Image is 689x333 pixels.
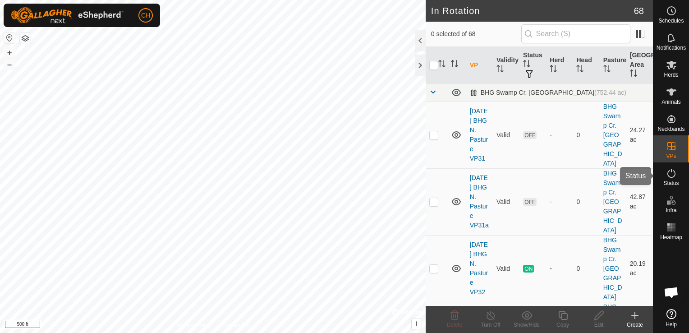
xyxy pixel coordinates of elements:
[573,168,599,235] td: 0
[470,174,489,229] a: [DATE] BHG N. Pasture VP31a
[11,7,124,23] img: Gallagher Logo
[664,72,678,78] span: Herds
[581,321,617,329] div: Edit
[493,47,519,84] th: Validity
[493,168,519,235] td: Valid
[657,126,684,132] span: Neckbands
[630,71,637,78] p-sorticon: Activate to sort
[658,279,685,306] div: Open chat
[509,321,545,329] div: Show/Hide
[550,130,569,140] div: -
[626,47,653,84] th: [GEOGRAPHIC_DATA] Area
[451,61,458,69] p-sorticon: Activate to sort
[521,24,630,43] input: Search (S)
[634,4,644,18] span: 68
[141,11,150,20] span: CH
[493,102,519,168] td: Valid
[657,45,686,51] span: Notifications
[523,265,534,273] span: ON
[666,208,676,213] span: Infra
[470,89,626,97] div: BHG Swamp Cr. [GEOGRAPHIC_DATA]
[603,103,622,167] a: BHG Swamp Cr. [GEOGRAPHIC_DATA]
[573,235,599,302] td: 0
[546,47,573,84] th: Herd
[523,61,530,69] p-sorticon: Activate to sort
[20,33,31,44] button: Map Layers
[663,180,679,186] span: Status
[493,235,519,302] td: Valid
[470,241,488,296] a: [DATE] BHG N. Pasture VP32
[431,5,634,16] h2: In Rotation
[660,235,682,240] span: Heatmap
[431,29,521,39] span: 0 selected of 68
[666,153,676,159] span: VPs
[412,319,422,329] button: i
[523,198,537,206] span: OFF
[222,321,248,329] a: Contact Us
[519,47,546,84] th: Status
[470,107,488,162] a: [DATE] BHG N. Pasture VP31
[523,131,537,139] span: OFF
[550,264,569,273] div: -
[603,236,622,301] a: BHG Swamp Cr. [GEOGRAPHIC_DATA]
[653,305,689,331] a: Help
[416,320,418,328] span: i
[594,89,626,96] span: (752.44 ac)
[603,66,611,74] p-sorticon: Activate to sort
[626,168,653,235] td: 42.87 ac
[473,321,509,329] div: Turn Off
[550,197,569,207] div: -
[658,18,684,23] span: Schedules
[438,61,446,69] p-sorticon: Activate to sort
[177,321,211,329] a: Privacy Policy
[666,322,677,327] span: Help
[466,47,493,84] th: VP
[4,47,15,58] button: +
[4,59,15,70] button: –
[626,235,653,302] td: 20.19 ac
[603,170,622,234] a: BHG Swamp Cr. [GEOGRAPHIC_DATA]
[617,321,653,329] div: Create
[661,99,681,105] span: Animals
[573,47,599,84] th: Head
[573,102,599,168] td: 0
[4,32,15,43] button: Reset Map
[545,321,581,329] div: Copy
[626,102,653,168] td: 24.27 ac
[496,66,504,74] p-sorticon: Activate to sort
[447,322,463,328] span: Delete
[600,47,626,84] th: Pasture
[576,66,583,74] p-sorticon: Activate to sort
[550,66,557,74] p-sorticon: Activate to sort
